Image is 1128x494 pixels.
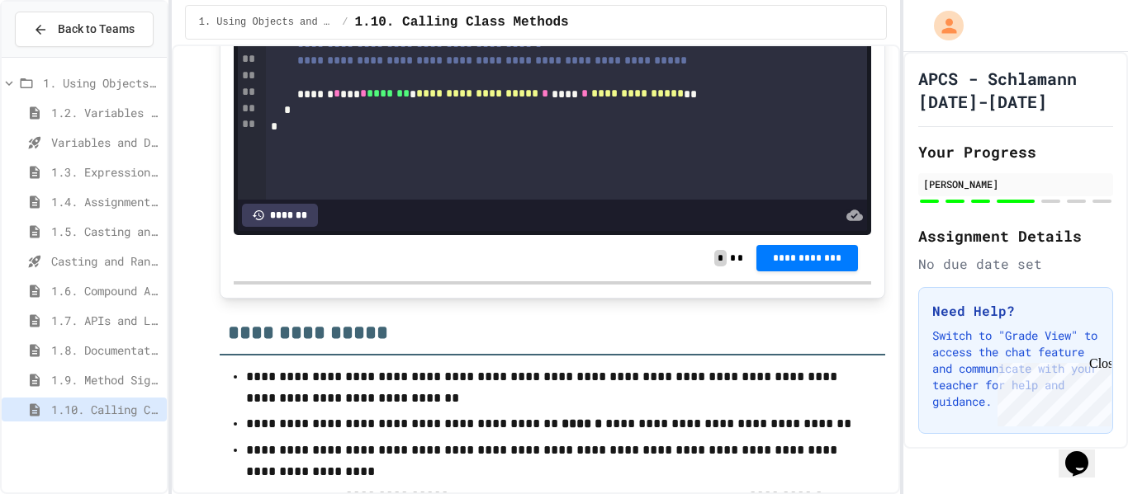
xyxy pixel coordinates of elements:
[918,254,1113,274] div: No due date set
[918,67,1113,113] h1: APCS - Schlamann [DATE]-[DATE]
[932,327,1099,410] p: Switch to "Grade View" to access the chat feature and communicate with your teacher for help and ...
[51,104,160,121] span: 1.2. Variables and Data Types
[51,163,160,181] span: 1.3. Expressions and Output [New]
[58,21,135,38] span: Back to Teams
[991,356,1111,426] iframe: chat widget
[51,341,160,359] span: 1.8. Documentation with Comments and Preconditions
[342,16,348,29] span: /
[354,12,568,32] span: 1.10. Calling Class Methods
[918,140,1113,163] h2: Your Progress
[15,12,154,47] button: Back to Teams
[918,224,1113,247] h2: Assignment Details
[923,176,1108,191] div: [PERSON_NAME]
[51,401,160,418] span: 1.10. Calling Class Methods
[199,16,336,29] span: 1. Using Objects and Methods
[51,282,160,299] span: 1.6. Compound Assignment Operators
[51,193,160,210] span: 1.4. Assignment and Input
[51,134,160,151] span: Variables and Data Types - Quiz
[51,252,160,270] span: Casting and Ranges of variables - Quiz
[7,7,114,105] div: Chat with us now!Close
[1059,428,1111,478] iframe: chat widget
[932,301,1099,321] h3: Need Help?
[43,74,160,92] span: 1. Using Objects and Methods
[51,371,160,388] span: 1.9. Method Signatures
[51,223,160,240] span: 1.5. Casting and Ranges of Values
[51,312,160,329] span: 1.7. APIs and Libraries
[917,7,968,45] div: My Account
